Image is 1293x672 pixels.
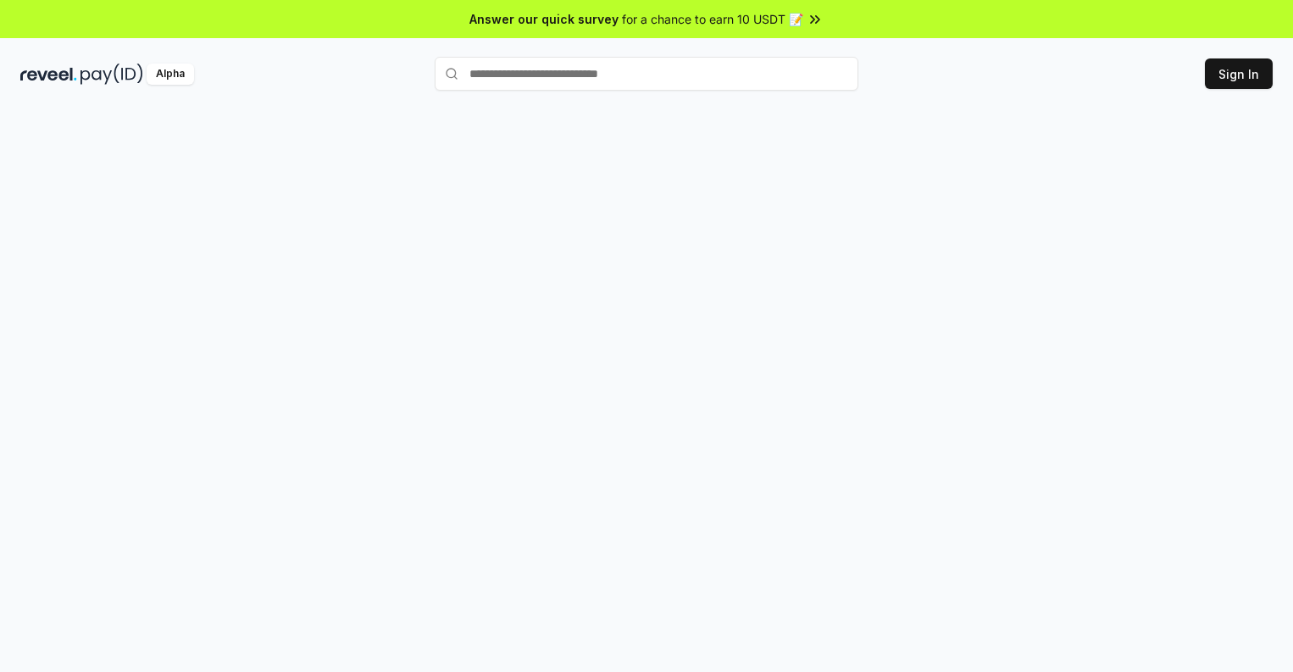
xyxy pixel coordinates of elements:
[20,64,77,85] img: reveel_dark
[147,64,194,85] div: Alpha
[469,10,619,28] span: Answer our quick survey
[622,10,803,28] span: for a chance to earn 10 USDT 📝
[80,64,143,85] img: pay_id
[1205,58,1273,89] button: Sign In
